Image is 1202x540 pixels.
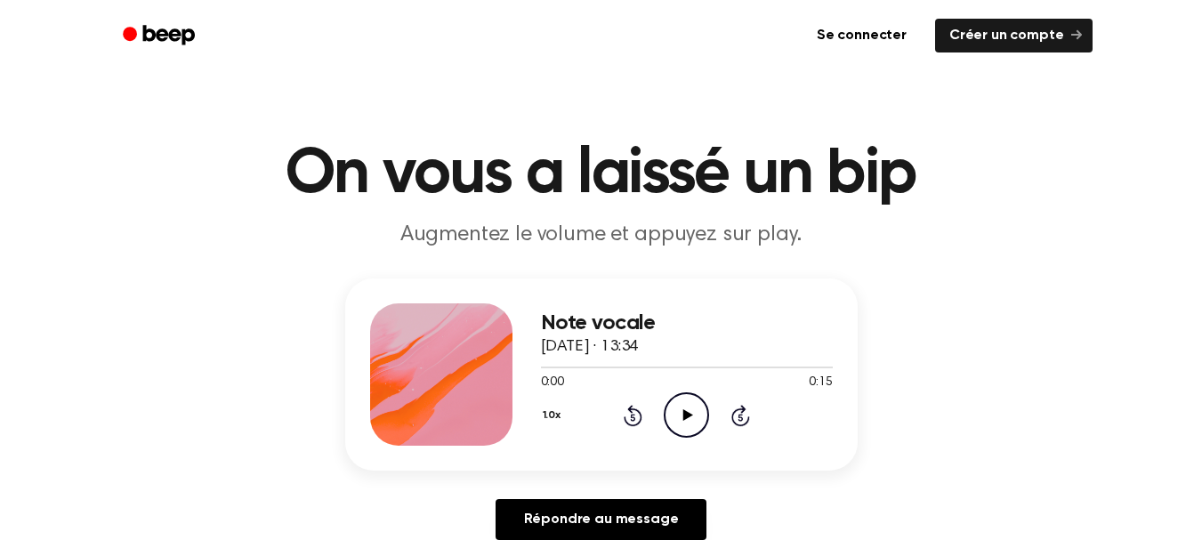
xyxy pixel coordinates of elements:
button: 1.0x [541,400,568,431]
font: Répondre au message [524,512,679,527]
font: 1.0x [543,410,561,421]
font: On vous a laissé un bip [286,142,916,206]
a: Créer un compte [935,19,1093,52]
font: [DATE] · 13:34 [541,339,639,355]
font: 0:15 [809,376,832,389]
font: Note vocale [541,312,656,334]
font: Augmentez le volume et appuyez sur play. [400,224,803,246]
font: Se connecter [817,28,907,43]
a: Bip [110,19,211,53]
font: 0:00 [541,376,564,389]
a: Répondre au message [496,499,707,540]
a: Se connecter [799,15,924,56]
font: Créer un compte [949,28,1064,43]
